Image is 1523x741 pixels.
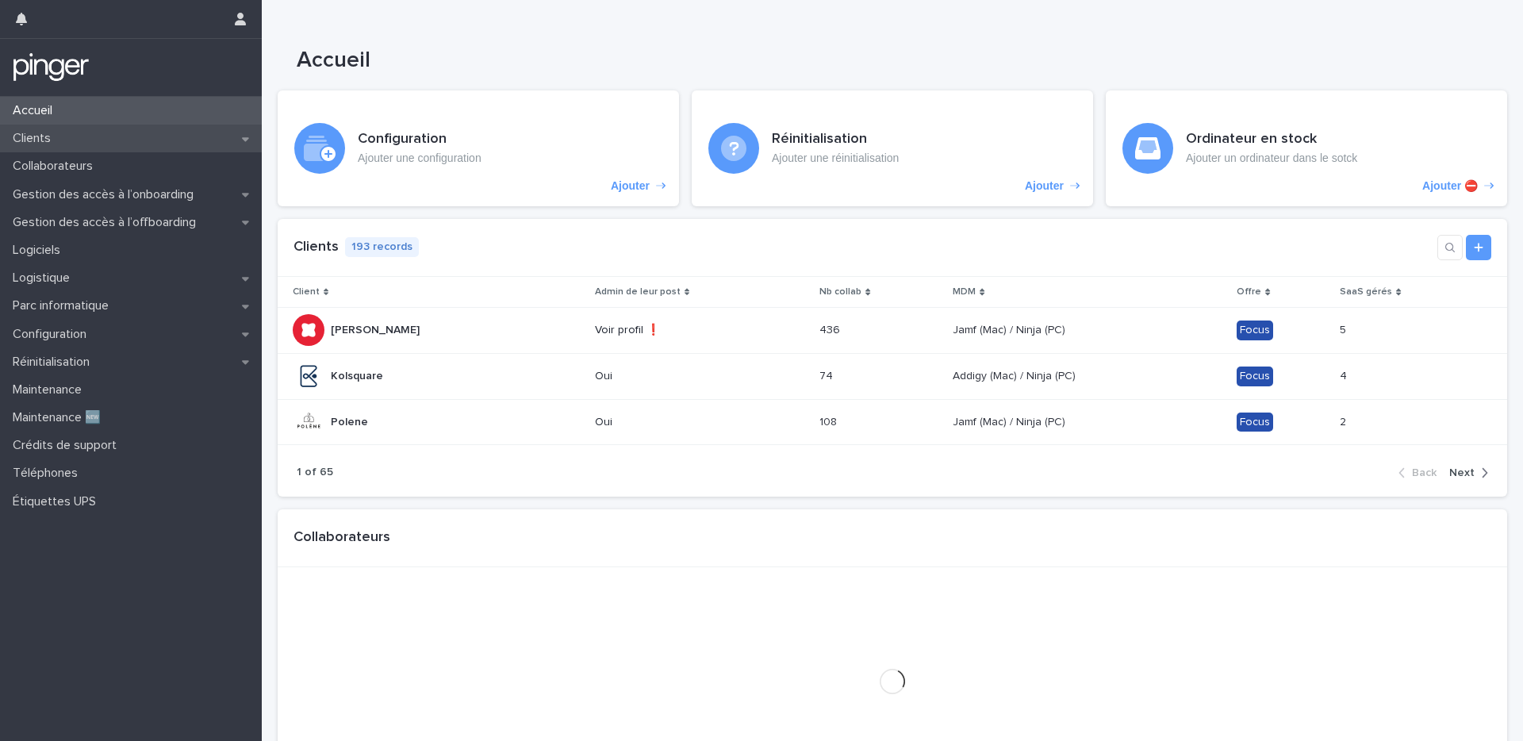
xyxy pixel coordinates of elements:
p: 193 records [345,237,419,257]
p: Logiciels [6,243,73,258]
p: Jamf (Mac) / Ninja (PC) [953,321,1068,337]
p: Gestion des accès à l’onboarding [6,187,206,202]
p: Collaborateurs [6,159,105,174]
p: Réinitialisation [6,355,102,370]
a: Ajouter [278,90,679,206]
p: Ajouter un ordinateur dans le sotck [1186,152,1357,165]
h1: Accueil [297,48,1069,75]
p: Nb collab [819,283,861,301]
div: Focus [1237,367,1273,386]
a: Clients [293,240,339,254]
tr: [PERSON_NAME][PERSON_NAME] Voir profil ❗436436 Jamf (Mac) / Ninja (PC)Jamf (Mac) / Ninja (PC) Foc... [278,307,1507,353]
p: Maintenance [6,382,94,397]
p: Gestion des accès à l’offboarding [6,215,209,230]
p: MDM [953,283,976,301]
p: Clients [6,131,63,146]
p: Voir profil ❗ [595,324,727,337]
p: Jamf (Mac) / Ninja (PC) [953,413,1068,429]
p: 5 [1340,321,1349,337]
p: 108 [819,413,840,429]
p: Ajouter une configuration [358,152,481,165]
p: 4 [1340,367,1350,383]
p: Parc informatique [6,298,121,313]
p: Polene [331,413,371,429]
p: SaaS gérés [1340,283,1392,301]
h3: Configuration [358,131,481,148]
p: Oui [595,370,727,383]
p: Étiquettes UPS [6,494,109,509]
p: Logistique [6,271,82,286]
p: 1 of 65 [297,466,333,479]
p: Ajouter [611,179,650,193]
p: Accueil [6,103,65,118]
p: 74 [819,367,836,383]
p: Oui [595,416,727,429]
span: Back [1412,467,1437,478]
p: Ajouter une réinitialisation [772,152,899,165]
p: Kolsquare [331,367,386,383]
a: Ajouter ⛔️ [1106,90,1507,206]
p: 2 [1340,413,1349,429]
p: Offre [1237,283,1261,301]
tr: PolenePolene Oui108108 Jamf (Mac) / Ninja (PC)Jamf (Mac) / Ninja (PC) Focus22 [278,399,1507,445]
button: Next [1443,466,1488,480]
p: [PERSON_NAME] [331,321,423,337]
h3: Ordinateur en stock [1186,131,1357,148]
p: Addigy (Mac) / Ninja (PC) [953,367,1079,383]
div: Focus [1237,321,1273,340]
p: Maintenance 🆕 [6,410,113,425]
span: Next [1449,467,1475,478]
p: Client [293,283,320,301]
tr: KolsquareKolsquare Oui7474 Addigy (Mac) / Ninja (PC)Addigy (Mac) / Ninja (PC) Focus44 [278,353,1507,399]
div: Focus [1237,413,1273,432]
h3: Réinitialisation [772,131,899,148]
p: Crédits de support [6,438,129,453]
p: Téléphones [6,466,90,481]
h1: Collaborateurs [293,529,390,547]
p: 436 [819,321,843,337]
button: Back [1398,466,1443,480]
p: Configuration [6,327,99,342]
a: Ajouter [692,90,1093,206]
p: Ajouter ⛔️ [1422,179,1478,193]
a: Add new record [1466,235,1491,260]
p: Ajouter [1025,179,1064,193]
img: mTgBEunGTSyRkCgitkcU [13,52,90,83]
p: Admin de leur post [595,283,681,301]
